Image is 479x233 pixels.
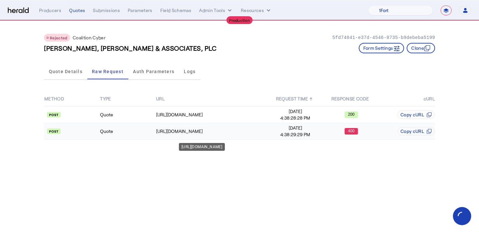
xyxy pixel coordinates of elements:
div: Parameters [128,7,152,14]
th: METHOD [44,92,100,106]
div: Field Schemas [160,7,192,14]
span: 4:38:28:28 PM [268,115,323,121]
span: [DATE] [268,108,323,115]
button: Copy cURL [398,127,435,136]
td: Quote [100,106,155,123]
h3: [PERSON_NAME], [PERSON_NAME] & ASSOCIATES, PLC [44,44,216,53]
th: cURL [379,92,435,106]
span: [DATE] [268,125,323,131]
div: Production [226,16,253,24]
button: Copy cURL [398,110,435,119]
div: Quotes [69,7,85,14]
th: REQUEST TIME [268,92,323,106]
th: TYPE [100,92,155,106]
p: Coalition Cyber [73,34,106,41]
div: [URL][DOMAIN_NAME] [156,111,267,118]
span: Auth Parameters [133,69,174,74]
th: URL [156,92,268,106]
text: 400 [348,129,355,133]
span: Rejected [50,35,67,40]
button: Clone [407,43,435,53]
span: ↑ [310,96,312,101]
div: [URL][DOMAIN_NAME] [156,128,267,135]
div: Submissions [93,7,120,14]
div: [URL][DOMAIN_NAME] [179,143,225,151]
td: Quote [100,123,155,140]
p: 5fd74841-e37d-4546-8735-b9debeba5199 [332,34,435,41]
span: Quote Details [49,69,82,74]
button: internal dropdown menu [199,7,233,14]
span: 4:38:29:29 PM [268,131,323,138]
th: RESPONSE CODE [323,92,379,106]
span: Logs [184,69,196,74]
text: 200 [348,112,355,117]
div: Producers [39,7,61,14]
button: Form Settings [359,43,404,53]
button: Resources dropdown menu [241,7,272,14]
span: Raw Request [92,69,123,74]
img: Herald Logo [8,7,29,14]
